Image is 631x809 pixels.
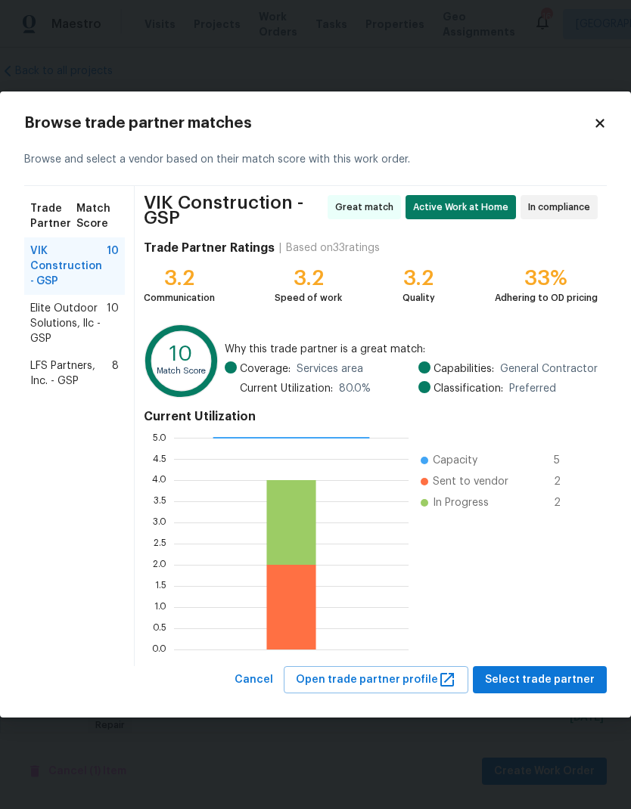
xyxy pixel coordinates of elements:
[275,271,342,286] div: 3.2
[144,409,598,424] h4: Current Utilization
[154,602,166,611] text: 1.0
[30,358,112,389] span: LFS Partners, Inc. - GSP
[495,271,598,286] div: 33%
[144,290,215,305] div: Communication
[434,381,503,396] span: Classification:
[144,271,215,286] div: 3.2
[235,671,273,690] span: Cancel
[554,453,578,468] span: 5
[495,290,598,305] div: Adhering to OD pricing
[403,271,435,286] div: 3.2
[153,517,166,526] text: 3.0
[240,361,291,377] span: Coverage:
[297,361,363,377] span: Services area
[144,240,275,256] h4: Trade Partner Ratings
[434,361,494,377] span: Capabilities:
[509,381,556,396] span: Preferred
[413,200,514,215] span: Active Work at Home
[24,134,607,186] div: Browse and select a vendor based on their match score with this work order.
[30,301,107,346] span: Elite Outdoor Solutions, llc - GSP
[225,342,598,357] span: Why this trade partner is a great match:
[335,200,399,215] span: Great match
[30,243,107,289] span: VIK Construction - GSP
[433,474,508,489] span: Sent to vendor
[152,475,166,484] text: 4.0
[154,538,166,547] text: 2.5
[275,240,286,256] div: |
[240,381,333,396] span: Current Utilization:
[433,453,477,468] span: Capacity
[339,381,371,396] span: 80.0 %
[403,290,435,305] div: Quality
[286,240,380,256] div: Based on 33 ratings
[24,116,593,131] h2: Browse trade partner matches
[157,367,206,375] text: Match Score
[144,195,323,225] span: VIK Construction - GSP
[275,290,342,305] div: Speed of work
[228,666,279,694] button: Cancel
[169,344,192,364] text: 10
[76,201,119,231] span: Match Score
[284,666,468,694] button: Open trade partner profile
[473,666,607,694] button: Select trade partner
[153,454,166,463] text: 4.5
[296,671,456,690] span: Open trade partner profile
[500,361,598,377] span: General Contractor
[554,474,578,489] span: 2
[107,243,119,289] span: 10
[153,623,166,632] text: 0.5
[485,671,595,690] span: Select trade partner
[528,200,596,215] span: In compliance
[153,559,166,569] text: 2.0
[154,496,166,505] text: 3.5
[30,201,76,231] span: Trade Partner
[107,301,119,346] span: 10
[112,358,119,389] span: 8
[155,581,166,590] text: 1.5
[153,432,166,442] text: 5.0
[152,644,166,653] text: 0.0
[433,495,489,510] span: In Progress
[554,495,578,510] span: 2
